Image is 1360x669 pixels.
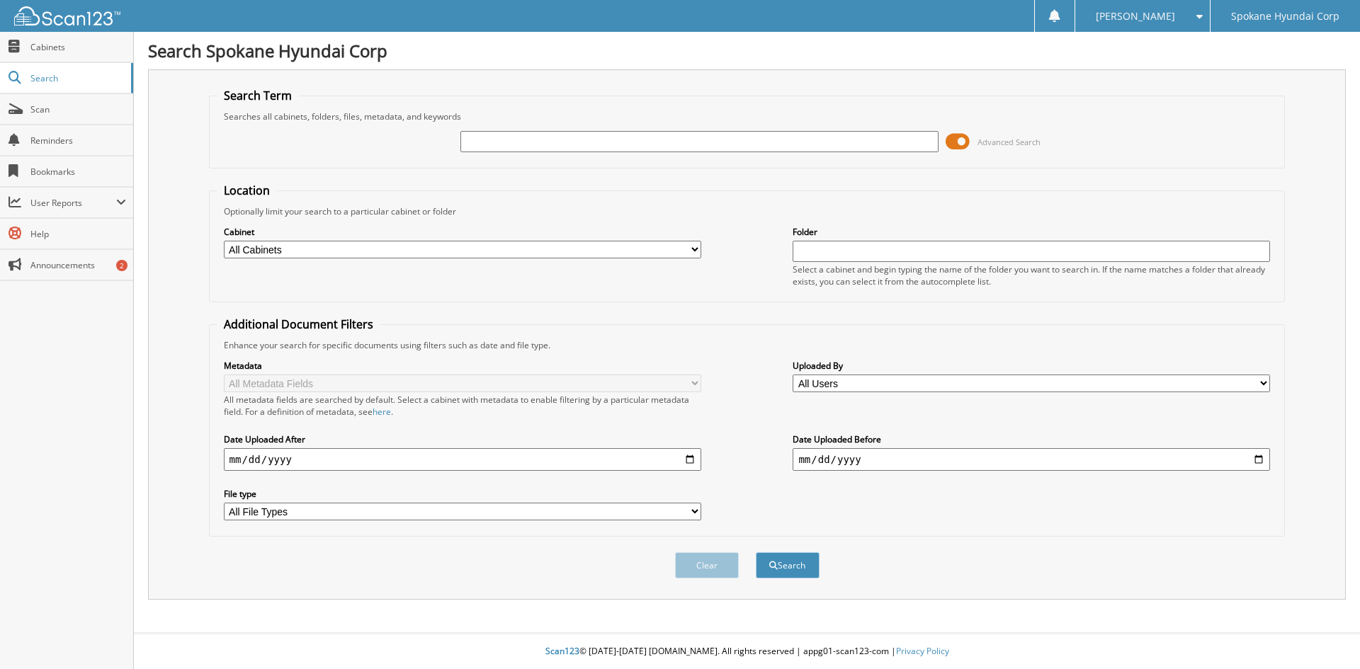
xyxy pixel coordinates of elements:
label: Folder [793,226,1270,238]
div: 2 [116,260,127,271]
span: Scan [30,103,126,115]
span: Bookmarks [30,166,126,178]
a: here [373,406,391,418]
span: Help [30,228,126,240]
legend: Additional Document Filters [217,316,380,332]
span: Spokane Hyundai Corp [1231,12,1339,21]
span: Cabinets [30,41,126,53]
div: All metadata fields are searched by default. Select a cabinet with metadata to enable filtering b... [224,394,701,418]
span: [PERSON_NAME] [1096,12,1175,21]
legend: Location [217,183,277,198]
div: Searches all cabinets, folders, files, metadata, and keywords [217,110,1278,122]
label: Cabinet [224,226,701,238]
legend: Search Term [217,88,299,103]
span: Scan123 [545,645,579,657]
label: Date Uploaded Before [793,433,1270,445]
span: Advanced Search [977,137,1041,147]
label: Metadata [224,360,701,372]
div: Enhance your search for specific documents using filters such as date and file type. [217,339,1278,351]
button: Search [756,552,820,578]
div: © [DATE]-[DATE] [DOMAIN_NAME]. All rights reserved | appg01-scan123-com | [134,634,1360,669]
label: File type [224,488,701,500]
div: Optionally limit your search to a particular cabinet or folder [217,205,1278,217]
div: Select a cabinet and begin typing the name of the folder you want to search in. If the name match... [793,263,1270,287]
h1: Search Spokane Hyundai Corp [148,39,1346,62]
span: Search [30,72,124,84]
a: Privacy Policy [896,645,949,657]
input: end [793,448,1270,471]
span: User Reports [30,197,116,209]
label: Date Uploaded After [224,433,701,445]
span: Announcements [30,259,126,271]
span: Reminders [30,135,126,147]
input: start [224,448,701,471]
label: Uploaded By [793,360,1270,372]
button: Clear [675,552,739,578]
img: scan123-logo-white.svg [14,6,120,25]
